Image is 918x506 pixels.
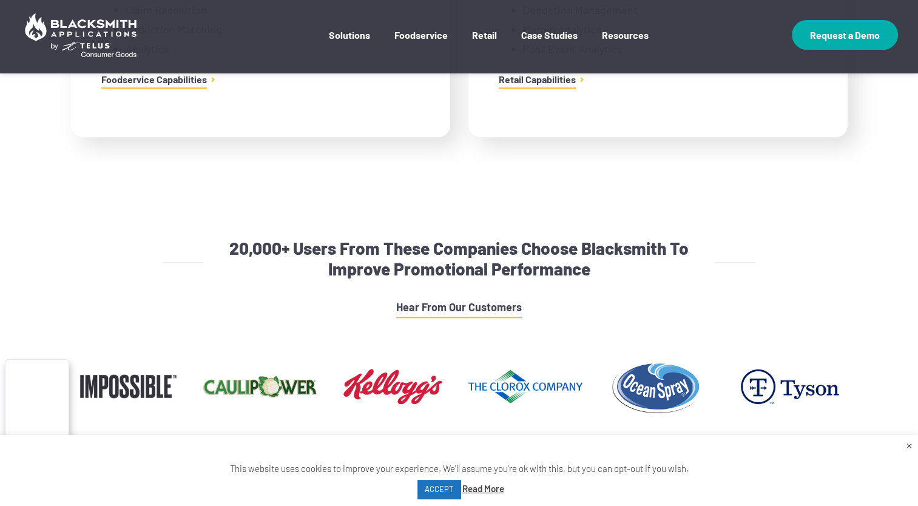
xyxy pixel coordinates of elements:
a: Close the cookie bar [906,438,912,451]
img: logo-tyson-foods [733,348,847,425]
h4: 20,000+ Users From These Companies Choose Blacksmith To Improve Promotional Performance [209,238,709,279]
a: Request a Demo [792,20,898,50]
a: Retail Capabilities [499,74,576,89]
span: This website uses cookies to improve your experience. We'll assume you're ok with this, but you c... [230,463,689,494]
img: logo-kelloggs [336,348,450,425]
a: Foodservice [394,29,448,59]
a: Solutions [329,29,370,59]
a: Hear From Our Customers [396,297,522,318]
a: Retail [472,29,497,59]
a: Case Studies [521,29,578,59]
a: Resources [602,29,649,59]
img: caulipower-logo-300x200 [203,348,317,425]
a: Foodservice Capabilities [101,74,207,89]
a: Read More [462,481,504,497]
img: logo-impossible [71,348,185,425]
img: logo-ocean-spray [601,348,715,425]
img: Blacksmith Applications by TELUS Consumer Goods [20,8,141,62]
a: ACCEPT [417,480,461,499]
img: clorox-logo-300x200 [468,348,582,425]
